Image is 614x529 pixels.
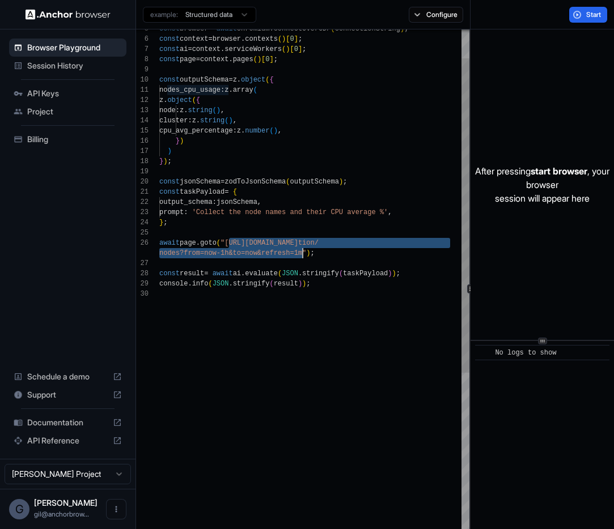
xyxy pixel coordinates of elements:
[136,95,149,105] div: 12
[159,157,163,165] span: }
[241,76,265,84] span: object
[136,279,149,289] div: 29
[188,117,192,125] span: :
[27,42,122,53] span: Browser Playground
[290,178,338,186] span: outputSchema
[213,280,229,288] span: JSON
[34,510,89,518] span: gil@anchorbrowser.io
[180,270,204,278] span: result
[396,270,400,278] span: ;
[163,157,167,165] span: )
[196,117,200,125] span: .
[27,60,122,71] span: Session History
[269,280,273,288] span: (
[217,239,221,247] span: (
[278,127,282,135] span: ,
[221,178,225,186] span: =
[9,130,126,148] div: Billing
[159,45,180,53] span: const
[159,219,163,227] span: }
[310,249,314,257] span: ;
[217,106,221,114] span: )
[27,435,108,446] span: API Reference
[409,7,464,23] button: Configure
[241,35,245,43] span: .
[274,127,278,135] span: )
[269,56,273,63] span: ]
[192,208,388,216] span: 'Collect the node names and their CPU average %'
[228,86,232,94] span: .
[176,106,180,114] span: :
[200,117,225,125] span: string
[233,127,237,135] span: :
[495,349,556,357] span: No logs to show
[282,35,286,43] span: )
[233,280,270,288] span: stringify
[167,96,192,104] span: object
[298,35,302,43] span: ;
[257,56,261,63] span: )
[298,270,302,278] span: .
[257,198,261,206] span: ,
[269,76,273,84] span: {
[200,239,217,247] span: goto
[306,249,310,257] span: )
[233,188,237,196] span: {
[184,106,188,114] span: .
[241,127,245,135] span: .
[569,7,607,23] button: Start
[208,280,212,288] span: (
[180,106,184,114] span: z
[233,86,253,94] span: array
[298,239,319,247] span: tion/
[159,208,184,216] span: prompt
[9,432,126,450] div: API Reference
[282,45,286,53] span: (
[471,164,614,205] p: After pressing , your browser session will appear here
[184,208,188,216] span: :
[245,127,269,135] span: number
[286,35,290,43] span: [
[265,76,269,84] span: (
[225,117,228,125] span: (
[180,188,225,196] span: taskPayload
[302,45,306,53] span: ;
[196,239,200,247] span: .
[136,228,149,238] div: 25
[159,127,233,135] span: cpu_avg_percentage
[136,126,149,136] div: 15
[265,56,269,63] span: 0
[298,45,302,53] span: ]
[290,35,294,43] span: 0
[245,35,278,43] span: contexts
[27,88,122,99] span: API Keys
[237,76,241,84] span: .
[159,270,180,278] span: const
[245,270,278,278] span: evaluate
[167,157,171,165] span: ;
[163,219,167,227] span: ;
[136,34,149,44] div: 6
[481,347,486,359] span: ​
[9,84,126,103] div: API Keys
[159,96,163,104] span: z
[192,96,196,104] span: (
[217,198,257,206] span: jsonSchema
[9,103,126,121] div: Project
[221,45,225,53] span: .
[180,178,221,186] span: jsonSchema
[136,65,149,75] div: 9
[225,86,228,94] span: z
[388,208,392,216] span: ,
[228,117,232,125] span: )
[176,137,180,145] span: }
[294,35,298,43] span: ]
[136,116,149,126] div: 14
[159,76,180,84] span: const
[27,389,108,400] span: Support
[531,165,587,177] span: start browser
[136,85,149,95] div: 11
[306,280,310,288] span: ;
[225,45,282,53] span: serviceWorkers
[278,35,282,43] span: (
